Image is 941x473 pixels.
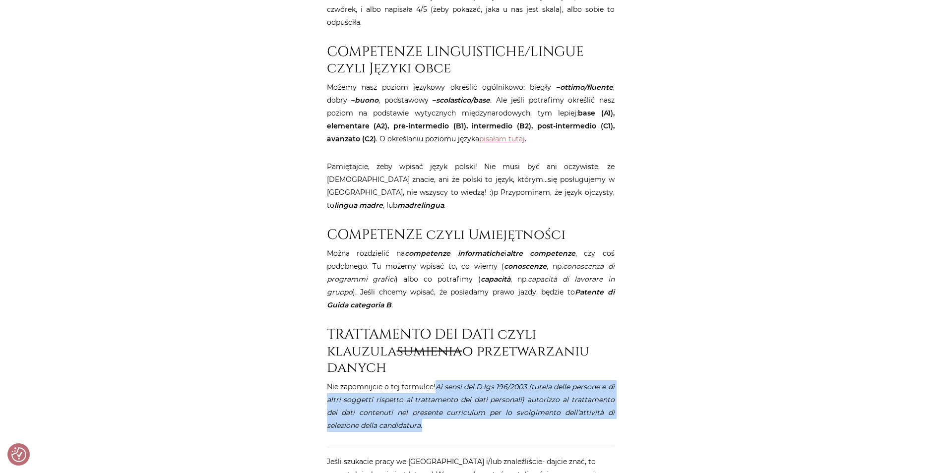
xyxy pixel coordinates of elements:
[327,247,615,311] p: Można rozdzielić na i , czy coś podobnego. Tu możemy wpisać to, co wiemy ( , np. ) albo co potraf...
[327,326,615,376] h2: TRATTAMENTO DEI DATI czyli klauzula o przetwarzaniu danych
[327,160,615,212] p: Pamiętajcie, żeby wpisać język polski! Nie musi być ani oczywiste, że [DEMOGRAPHIC_DATA] znacie, ...
[327,380,615,432] p: Nie zapomnijcie o tej formułce!
[327,288,615,309] strong: Patente di Guida categoria B
[327,227,615,243] h2: COMPETENZE czyli Umiejętności
[560,83,613,92] strong: ottimo/fluente
[397,342,462,360] del: sumienia
[504,262,547,271] strong: conoscenze
[506,249,575,258] strong: altre competenze
[11,447,26,462] button: Preferencje co do zgód
[327,81,615,145] p: Możemy nasz poziom językowy określić ogólnikowo: biegły – , dobry – , podstawowy – . Ale jeśli po...
[327,262,615,284] em: conoscenza di programmi grafici
[436,96,490,105] strong: scolastico/base
[327,44,615,77] h2: COMPETENZE LINGUISTICHE/LINGUE czyli Języki obce
[334,201,383,210] strong: lingua madre
[397,201,444,210] strong: madrelingua
[481,275,510,284] em: capacità
[327,275,615,296] em: capacità di lavorare in gruppo
[405,249,504,258] em: competenze informatiche
[327,109,615,143] strong: base (A1), elementare (A2), pre-intermedio (B1), intermedio (B2), post-intermedio (C1), avanzato ...
[11,447,26,462] img: Revisit consent button
[479,134,525,143] a: pisałam tutaj
[327,382,615,430] em: Ai sensi del D.lgs 196/2003 (tutela delle persone e di altri soggetti rispetto al trattamento dei...
[355,96,378,105] strong: buono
